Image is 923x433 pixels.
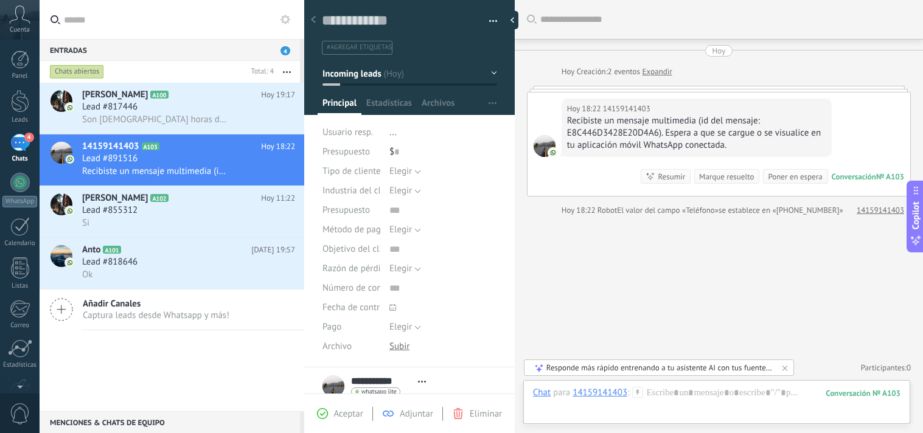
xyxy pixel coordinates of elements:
div: Ocultar [506,11,518,29]
span: Hoy 19:17 [261,89,295,101]
a: avataricon[PERSON_NAME]A102Hoy 11:22Lead #855312Si [40,186,304,237]
div: Objetivo del cliente [322,240,380,259]
div: $ [389,142,497,162]
span: Lead #855312 [82,204,138,216]
span: Recibiste un mensaje multimedia (id del mensaje: E8C446D3428E20D4A6). Espera a que se cargue o se... [82,165,228,177]
span: Son [DEMOGRAPHIC_DATA] horas de viaje [82,114,228,125]
div: Hoy 18:22 [562,204,597,216]
span: Hoy 18:22 [261,140,295,153]
span: Anto [82,244,100,256]
button: Elegir [389,259,421,279]
div: Hoy [562,66,577,78]
span: Elegir [389,321,412,333]
button: Elegir [389,162,421,181]
span: Captura leads desde Whatsapp y más! [83,310,229,321]
div: Recibiste un mensaje multimedia (id del mensaje: E8C446D3428E20D4A6). Espera a que se cargue o se... [567,115,826,151]
div: Responde más rápido entrenando a tu asistente AI con tus fuentes de datos [546,362,773,373]
span: Lead #817446 [82,101,138,113]
span: A103 [142,142,159,150]
a: avataricon14159141403A103Hoy 18:22Lead #891516Recibiste un mensaje multimedia (id del mensaje: E8... [40,134,304,185]
div: Industria del cliente [322,181,380,201]
span: 4 [24,133,34,142]
span: Robot [597,205,617,215]
span: 2 eventos [608,66,640,78]
span: : [627,387,629,399]
div: Calendario [2,240,38,248]
div: Chats [2,155,38,163]
div: Creación: [562,66,672,78]
a: avataricon[PERSON_NAME]A100Hoy 19:17Lead #817446Son [DEMOGRAPHIC_DATA] horas de viaje [40,83,304,134]
button: Más [274,61,300,83]
span: [PERSON_NAME] [82,192,148,204]
span: para [553,387,570,399]
span: Razón de pérdida [322,264,390,273]
span: Lead #891516 [82,153,138,165]
div: Razón de pérdida [322,259,380,279]
div: Fecha de contrato [322,298,380,317]
span: Archivo [322,342,352,351]
span: Cuenta [10,26,30,34]
div: Chats abiertos [50,64,104,79]
a: avatariconAntoA101[DATE] 19:57Lead #818646Ok [40,238,304,289]
div: Hoy 18:22 [567,103,603,115]
div: WhatsApp [2,196,37,207]
div: Pago [322,317,380,337]
div: Número de contrato [322,279,380,298]
img: icon [66,258,74,267]
div: Archivo [322,337,380,356]
div: Total: 4 [246,66,274,78]
img: icon [66,103,74,112]
span: Lead #818646 [82,256,138,268]
span: Elegir [389,263,412,274]
div: Correo [2,322,38,330]
span: Hoy 11:22 [261,192,295,204]
span: Añadir Canales [83,298,229,310]
span: Aceptar [334,408,363,420]
span: Copilot [910,202,922,230]
span: Presupuesto [322,146,370,158]
div: Método de pago [322,220,380,240]
span: Adjuntar [400,408,433,420]
span: Tipo de cliente [322,167,381,176]
div: 103 [826,388,900,398]
div: Hoy [712,45,726,57]
span: A102 [150,194,168,202]
div: Listas [2,282,38,290]
span: Elegir [389,224,412,235]
div: Panel [2,72,38,80]
button: Elegir [389,317,421,337]
span: 4 [280,46,290,55]
span: Estadísticas [366,97,412,115]
span: Ok [82,269,92,280]
div: Conversación [832,171,876,182]
span: Eliminar [470,408,502,420]
span: Elegir [389,185,412,196]
span: 0 [907,362,911,373]
a: Expandir [642,66,672,78]
div: Estadísticas [2,361,38,369]
img: icon [66,155,74,164]
span: 14159141403 [82,140,139,153]
div: Menciones & Chats de equipo [40,411,300,433]
div: № A103 [876,171,904,182]
span: Número de contrato [322,283,400,293]
div: Resumir [658,171,685,182]
span: Presupuesto [322,206,370,215]
span: A101 [103,246,120,254]
button: Elegir [389,181,421,201]
div: Presupuesto [322,142,380,162]
span: 14159141403 [534,135,556,157]
span: Si [82,217,89,229]
span: Método de pago [322,225,386,234]
span: Usuario resp. [322,126,373,138]
div: 14159141403 [573,387,627,398]
img: com.amocrm.amocrmwa.svg [549,148,557,157]
div: Leads [2,116,38,124]
div: Tipo de cliente [322,162,380,181]
a: Participantes:0 [861,362,911,373]
span: se establece en «[PHONE_NUMBER]» [719,204,843,216]
span: El valor del campo «Teléfono» [617,204,719,216]
a: 14159141403 [857,204,904,216]
span: Elegir [389,165,412,177]
span: Industria del cliente [322,186,400,195]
